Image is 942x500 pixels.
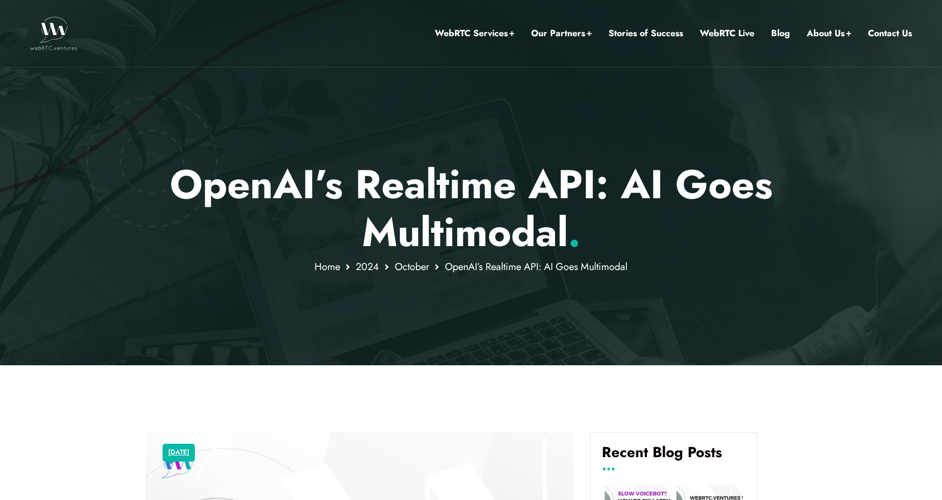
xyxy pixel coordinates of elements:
a: WebRTC Live [700,26,754,41]
span: OpenAI’s Realtime API: AI Goes Multimodal [445,259,627,274]
a: [DATE] [168,445,189,460]
a: WebRTC Services [435,26,514,41]
a: About Us [807,26,851,41]
a: Contact Us [868,26,912,41]
a: October [395,259,429,274]
a: Blog [771,26,790,41]
a: 2024 [356,259,379,274]
h4: Recent Blog Posts [602,444,745,469]
span: . [568,203,581,261]
a: Stories of Success [609,26,683,41]
a: Our Partners [531,26,592,41]
h1: OpenAI’s Realtime API: AI Goes Multimodal [145,160,797,257]
img: WebRTC.ventures [30,17,77,50]
a: Home [315,259,340,274]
